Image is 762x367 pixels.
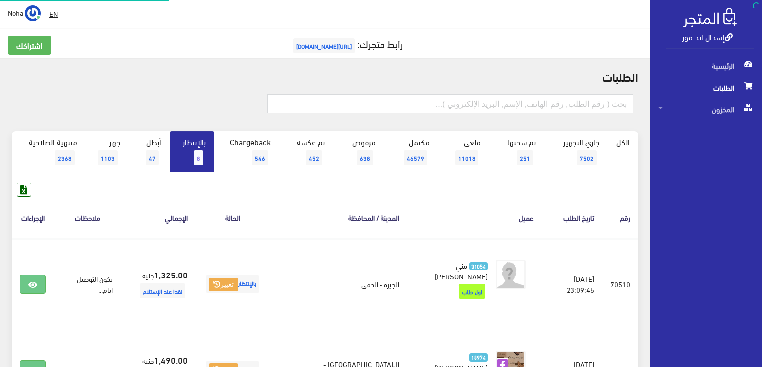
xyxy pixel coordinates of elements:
span: Noha [8,6,23,19]
span: 2368 [55,150,75,165]
span: نقدا عند الإستلام [140,283,185,298]
img: avatar.png [496,260,526,289]
span: اول طلب [459,284,485,299]
td: يكون التوصيل ايام... [54,239,121,330]
span: 18974 [469,353,488,362]
span: 31054 [469,262,488,271]
th: الحالة [195,197,270,238]
img: . [683,8,737,27]
a: جهز1103 [86,131,129,172]
h2: الطلبات [12,70,638,83]
img: ... [25,5,41,21]
span: 11018 [455,150,478,165]
span: المخزون [658,98,754,120]
span: مني [PERSON_NAME] [435,258,488,283]
a: تم عكسه452 [279,131,333,172]
u: EN [49,7,58,20]
span: 47 [146,150,159,165]
a: مكتمل46579 [384,131,438,172]
a: منتهية الصلاحية2368 [12,131,86,172]
td: الجيزة - الدقي [270,239,407,330]
a: رابط متجرك:[URL][DOMAIN_NAME] [291,34,403,53]
strong: 1,325.00 [154,268,188,281]
input: بحث ( رقم الطلب, رقم الهاتف, الإسم, البريد اﻹلكتروني )... [267,94,633,113]
th: اﻹجمالي [121,197,195,238]
a: Chargeback546 [214,131,279,172]
a: الطلبات [650,77,762,98]
th: تاريخ الطلب [542,197,602,238]
span: 546 [252,150,268,165]
th: المدينة / المحافظة [270,197,407,238]
span: 8 [194,150,203,165]
span: 1103 [98,150,118,165]
span: [URL][DOMAIN_NAME] [293,38,355,53]
td: جنيه [121,239,195,330]
a: 31054 مني [PERSON_NAME] [423,260,488,281]
th: ملاحظات [54,197,121,238]
th: الإجراءات [12,197,54,238]
a: الكل [608,131,638,152]
span: 7502 [577,150,597,165]
span: 452 [306,150,322,165]
span: 46579 [404,150,427,165]
th: عميل [407,197,542,238]
span: الطلبات [658,77,754,98]
span: 638 [357,150,373,165]
a: ملغي11018 [438,131,489,172]
a: اشتراكك [8,36,51,55]
th: رقم [602,197,638,238]
a: مرفوض638 [333,131,384,172]
a: الرئيسية [650,55,762,77]
a: إسدال اند مور [682,29,733,44]
a: المخزون [650,98,762,120]
a: ... Noha [8,5,41,21]
span: الرئيسية [658,55,754,77]
a: تم شحنها251 [489,131,544,172]
a: أبطل47 [129,131,170,172]
a: بالإنتظار8 [170,131,214,172]
a: EN [45,5,62,23]
td: 70510 [602,239,638,330]
span: بالإنتظار [206,275,259,293]
a: جاري التجهيز7502 [544,131,608,172]
button: تغيير [209,278,238,292]
td: [DATE] 23:09:45 [542,239,602,330]
span: 251 [517,150,533,165]
strong: 1,490.00 [154,353,188,366]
